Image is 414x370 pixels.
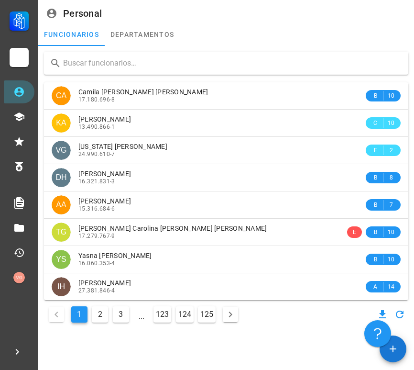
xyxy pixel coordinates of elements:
span: B [371,227,379,237]
span: [PERSON_NAME] [78,197,131,205]
span: C [371,118,379,128]
div: avatar [52,168,71,187]
div: avatar [52,277,71,296]
span: 16.321.831-3 [78,178,115,185]
span: IH [57,277,65,296]
span: 8 [387,173,395,182]
a: funcionarios [38,23,105,46]
span: AA [56,195,66,214]
button: Ir a la página 124 [176,306,194,323]
span: ... [134,307,149,322]
div: Personal [63,8,102,19]
span: B [371,91,379,101]
span: 10 [387,118,395,128]
input: Buscar funcionarios… [63,56,401,71]
span: 13.490.866-1 [78,123,115,130]
span: YS [56,250,66,269]
span: DH [55,168,66,187]
nav: Navegación de paginación [44,304,243,325]
span: 10 [387,227,395,237]
span: 17.279.767-9 [78,233,115,239]
button: Ir a la página 123 [153,306,171,323]
span: E [371,146,379,155]
span: 10 [387,255,395,264]
span: 10 [387,91,395,101]
span: 17.180.696-8 [78,96,115,103]
div: avatar [13,272,25,283]
button: Ir a la página 3 [113,306,129,323]
button: Página actual, página 1 [71,306,87,323]
span: B [371,200,379,210]
span: [PERSON_NAME] [78,115,131,123]
button: Ir a la página 125 [198,306,216,323]
span: 14 [387,282,395,292]
span: Camila [PERSON_NAME] [PERSON_NAME] [78,88,208,96]
span: 24.990.610-7 [78,151,115,157]
span: B [371,255,379,264]
div: avatar [52,195,71,214]
span: B [371,173,379,182]
span: TG [56,223,66,242]
button: Ir a la página 2 [92,306,108,323]
span: KA [56,113,66,133]
span: [PERSON_NAME] Carolina [PERSON_NAME] [PERSON_NAME] [78,224,267,232]
span: E [353,227,356,237]
span: 16.060.353-4 [78,260,115,267]
div: avatar [52,86,71,105]
div: avatar [52,141,71,160]
div: avatar [52,223,71,242]
span: 15.316.684-6 [78,205,115,212]
button: Página siguiente [223,307,238,322]
span: 27.381.846-4 [78,287,115,294]
div: avatar [52,250,71,269]
span: VG [55,141,66,160]
span: [PERSON_NAME] [78,279,131,287]
a: departamentos [105,23,180,46]
span: [US_STATE] [PERSON_NAME] [78,143,167,150]
span: CA [56,86,66,105]
span: 7 [387,200,395,210]
span: Yasna [PERSON_NAME] [78,252,152,259]
div: avatar [52,113,71,133]
span: 2 [387,146,395,155]
span: [PERSON_NAME] [78,170,131,178]
span: A [371,282,379,292]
